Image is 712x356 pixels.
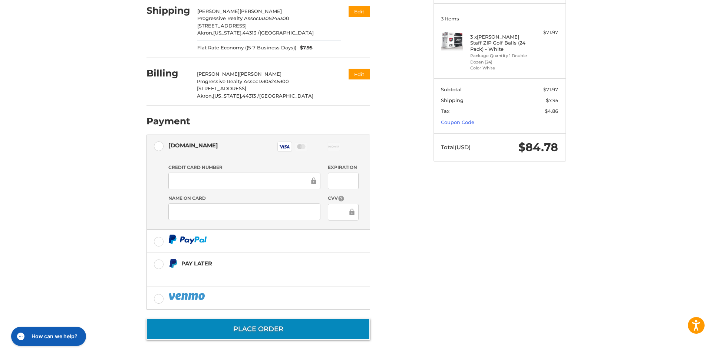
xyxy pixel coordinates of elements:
[260,30,314,36] span: [GEOGRAPHIC_DATA]
[258,15,289,21] span: 13305245300
[441,86,462,92] span: Subtotal
[470,65,527,71] li: Color White
[197,71,239,77] span: [PERSON_NAME]
[197,15,258,21] span: Progressive Realty Assoc
[328,164,359,171] label: Expiration
[168,259,178,268] img: Pay Later icon
[168,164,320,171] label: Credit Card Number
[441,16,558,22] h3: 3 Items
[441,119,474,125] a: Coupon Code
[168,139,218,151] div: [DOMAIN_NAME]
[543,86,558,92] span: $71.97
[441,97,464,103] span: Shipping
[239,71,281,77] span: [PERSON_NAME]
[545,108,558,114] span: $4.86
[197,23,247,29] span: [STREET_ADDRESS]
[349,69,370,79] button: Edit
[146,115,190,127] h2: Payment
[197,85,246,91] span: [STREET_ADDRESS]
[258,78,289,84] span: 13305245300
[7,324,88,349] iframe: Gorgias live chat messenger
[296,44,313,52] span: $7.95
[259,93,313,99] span: [GEOGRAPHIC_DATA]
[213,93,242,99] span: [US_STATE],
[197,44,296,52] span: Flat Rate Economy ((5-7 Business Days))
[349,6,370,17] button: Edit
[213,30,243,36] span: [US_STATE],
[470,53,527,65] li: Package Quantity 1 Double Dozen (24)
[168,235,207,244] img: PayPal icon
[328,195,359,202] label: CVV
[240,8,282,14] span: [PERSON_NAME]
[197,8,240,14] span: [PERSON_NAME]
[441,108,449,114] span: Tax
[197,93,213,99] span: Akron,
[168,271,323,278] iframe: PayPal Message 1
[546,97,558,103] span: $7.95
[243,30,260,36] span: 44313 /
[181,257,323,270] div: Pay Later
[470,34,527,52] h4: 3 x [PERSON_NAME] Staff ZIP Golf Balls (24 Pack) - White
[168,195,320,202] label: Name on Card
[146,68,190,79] h2: Billing
[518,140,558,154] span: $84.78
[146,319,370,340] button: Place Order
[168,292,206,301] img: PayPal icon
[529,29,558,36] div: $71.97
[146,5,190,16] h2: Shipping
[441,144,471,151] span: Total (USD)
[197,30,213,36] span: Akron,
[242,93,259,99] span: 44313 /
[197,78,258,84] span: Progressive Realty Assoc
